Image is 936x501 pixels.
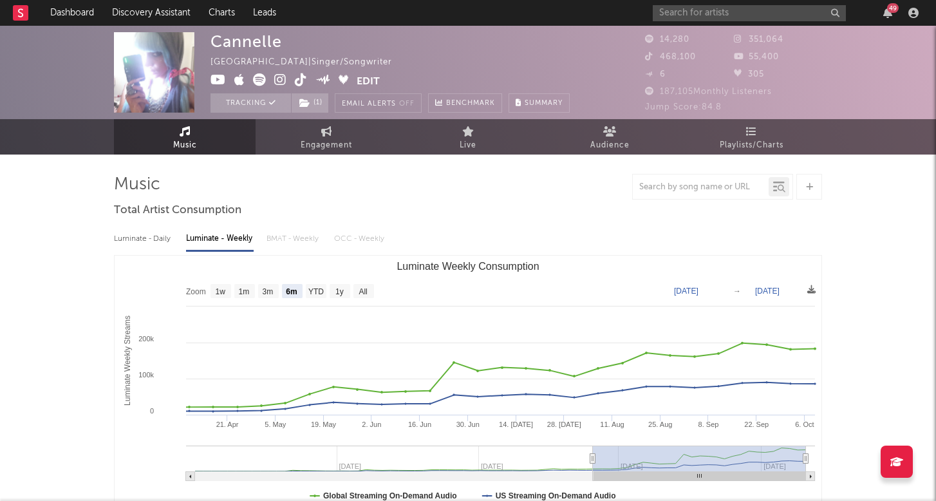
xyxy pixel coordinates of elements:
span: Audience [590,138,630,153]
span: Live [460,138,476,153]
text: 30. Jun [456,421,480,428]
div: Luminate - Weekly [186,228,254,250]
text: 11. Aug [600,421,624,428]
text: 1w [216,287,226,296]
text: 6m [286,287,297,296]
a: Music [114,119,256,155]
text: US Streaming On-Demand Audio [496,491,616,500]
span: Music [173,138,197,153]
a: Live [397,119,539,155]
div: 49 [887,3,899,13]
button: (1) [292,93,328,113]
div: [GEOGRAPHIC_DATA] | Singer/Songwriter [211,55,407,70]
button: Tracking [211,93,291,113]
button: Email AlertsOff [335,93,422,113]
span: 14,280 [645,35,689,44]
text: YTD [308,287,324,296]
span: Jump Score: 84.8 [645,103,722,111]
text: 5. May [265,421,286,428]
text: All [359,287,367,296]
text: 6. Oct [795,421,814,428]
span: 305 [734,70,764,79]
span: 351,064 [734,35,783,44]
button: 49 [883,8,892,18]
div: Cannelle [211,32,282,51]
text: 3m [263,287,274,296]
span: 187,105 Monthly Listeners [645,88,772,96]
text: [DATE] [674,287,698,296]
text: Zoom [186,287,206,296]
text: 1y [335,287,344,296]
span: Playlists/Charts [720,138,783,153]
text: 8. Sep [698,421,719,428]
text: 0 [150,407,154,415]
span: Benchmark [446,96,495,111]
text: 100k [138,371,154,379]
text: Luminate Weekly Consumption [397,261,539,272]
text: [DATE] [755,287,780,296]
span: Summary [525,100,563,107]
text: Global Streaming On-Demand Audio [323,491,457,500]
span: Total Artist Consumption [114,203,241,218]
a: Engagement [256,119,397,155]
text: 19. May [311,421,337,428]
span: 55,400 [734,53,779,61]
text: 16. Jun [408,421,431,428]
a: Benchmark [428,93,502,113]
div: Luminate - Daily [114,228,173,250]
input: Search by song name or URL [633,182,769,193]
span: 468,100 [645,53,696,61]
text: 28. [DATE] [547,421,581,428]
input: Search for artists [653,5,846,21]
button: Edit [357,73,380,90]
span: ( 1 ) [291,93,329,113]
text: 21. Apr [216,421,239,428]
text: 200k [138,335,154,343]
text: 2. Jun [362,421,381,428]
span: 6 [645,70,666,79]
a: Audience [539,119,680,155]
em: Off [399,100,415,108]
text: 14. [DATE] [499,421,533,428]
span: Engagement [301,138,352,153]
text: 1m [239,287,250,296]
text: Luminate Weekly Streams [123,316,132,406]
text: → [733,287,741,296]
a: Playlists/Charts [680,119,822,155]
text: 25. Aug [648,421,672,428]
button: Summary [509,93,570,113]
text: 22. Sep [744,421,769,428]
